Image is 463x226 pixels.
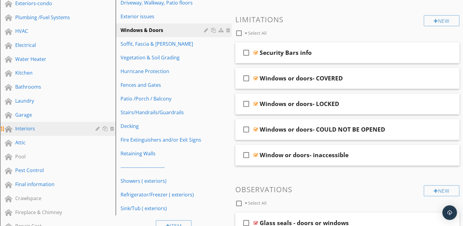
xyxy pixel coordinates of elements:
div: Fences and Gates [121,81,205,89]
div: Fireplace & Chimney [15,209,87,216]
div: Final information [15,181,87,188]
div: Bathrooms [15,83,87,90]
div: Attic [15,139,87,146]
div: New [424,15,459,26]
div: Hurricane Protection [121,68,205,75]
i: check_box_outline_blank [241,45,251,60]
span: Select All [248,200,267,206]
i: check_box_outline_blank [241,97,251,111]
div: Electrical [15,41,87,49]
div: Refrigerator/Freezer ( exteriors) [121,191,205,198]
h3: Limitations [235,15,460,23]
div: Interiors [15,125,87,132]
div: HVAC [15,27,87,35]
div: Retaining Walls [121,150,205,157]
div: Stairs/Handrails/Guardrails [121,109,205,116]
div: Vegetation & Soil Grading [121,54,205,61]
div: Decking [121,122,205,130]
div: Fire Extinguishers and/or Exit Signs [121,136,205,143]
h3: Observations [235,185,460,193]
div: Windows or doors- LOCKED [260,100,339,108]
div: Crawlspace [15,195,87,202]
i: check_box_outline_blank [241,71,251,86]
div: Showers ( exteriors) [121,177,205,185]
div: Exterior issues [121,13,205,20]
div: Laundry [15,97,87,104]
div: Plumbing /Fuel Systems [15,14,87,21]
i: check_box_outline_blank [241,122,251,137]
div: Water Heater [15,55,87,63]
div: Patio /Porch / Balcony [121,95,205,102]
div: Windows & Doors [121,26,205,34]
div: Security Bars info [260,49,312,56]
div: Open Intercom Messenger [442,205,457,220]
div: Sink/Tub ( exteriors) [121,205,205,212]
div: ----------------------------- [121,164,205,171]
div: Garage [15,111,87,118]
span: Select All [248,30,267,36]
div: Window or doors- inaccessible [260,151,349,159]
div: Pest Control [15,167,87,174]
div: Kitchen [15,69,87,76]
div: Soffit, Fascia & [PERSON_NAME] [121,40,205,48]
div: New [424,185,459,196]
div: Pool [15,153,87,160]
div: Windows or doors- COVERED [260,75,343,82]
i: check_box_outline_blank [241,148,251,162]
div: Windows or doors- COULD NOT BE OPENED [260,126,385,133]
